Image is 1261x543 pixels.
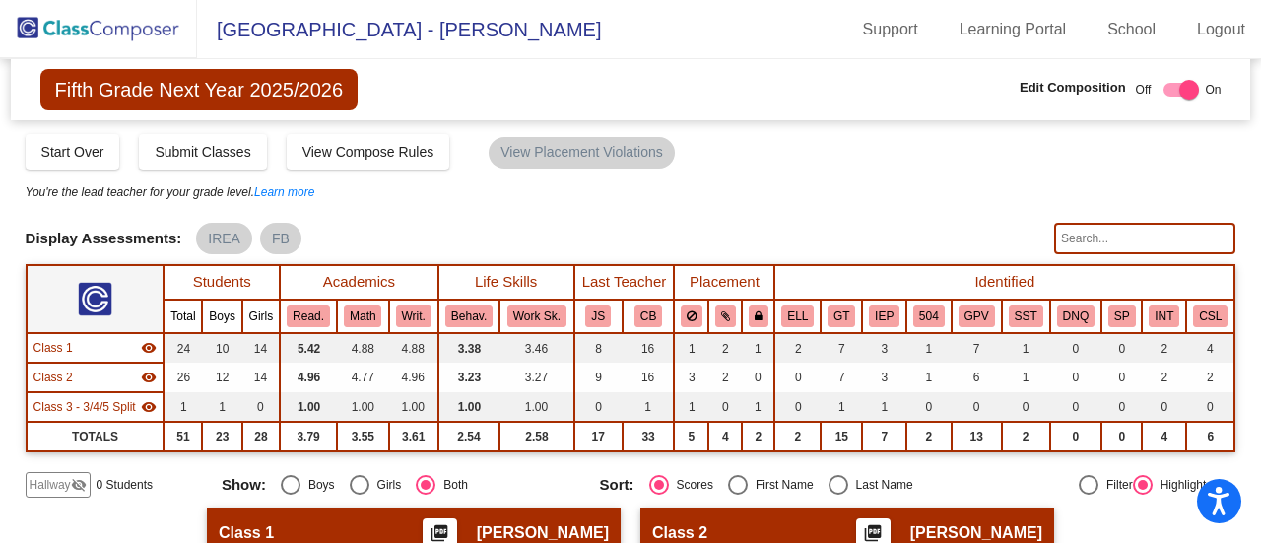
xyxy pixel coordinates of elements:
span: Class 3 - 3/4/5 Split [33,398,136,416]
td: 15 [821,422,862,451]
span: [PERSON_NAME] [477,523,609,543]
td: 17 [574,422,623,451]
button: Work Sk. [507,305,566,327]
mat-icon: visibility [141,370,157,385]
td: 2 [708,363,742,392]
th: Counseling [1186,300,1234,333]
mat-chip: View Placement Violations [489,137,674,169]
span: [PERSON_NAME] [910,523,1042,543]
td: 3 [862,333,906,363]
span: Submit Classes [155,144,250,160]
td: 3 [674,363,708,392]
td: 0 [1101,333,1142,363]
td: 1 [164,392,202,422]
th: Life Skills [438,265,574,300]
td: 9 [574,363,623,392]
td: 12 [202,363,241,392]
th: Individualized Education Plan [862,300,906,333]
td: 1 [742,333,774,363]
td: 2.54 [438,422,500,451]
td: 2 [774,333,821,363]
div: Boys [300,476,335,494]
div: First Name [748,476,814,494]
button: JS [585,305,611,327]
mat-radio-group: Select an option [600,475,963,495]
td: 4.88 [389,333,438,363]
button: Math [344,305,381,327]
td: 28 [242,422,280,451]
span: Off [1136,81,1152,99]
td: 3.38 [438,333,500,363]
th: Total [164,300,202,333]
td: 1 [1002,333,1050,363]
button: Writ. [396,305,431,327]
span: Display Assessments: [26,230,182,247]
td: 3.79 [280,422,337,451]
td: 8 [574,333,623,363]
th: Placement [674,265,774,300]
th: SST/MTSS [1002,300,1050,333]
td: 2 [742,422,774,451]
td: 16 [623,333,675,363]
td: 3.61 [389,422,438,451]
td: 4.88 [337,333,388,363]
td: Scott Meenzhuber - No Class Name [27,363,165,392]
div: Filter [1098,476,1133,494]
td: 4 [1142,422,1186,451]
span: Edit Composition [1020,78,1126,98]
td: 10 [202,333,241,363]
td: 2 [906,422,952,451]
button: Behav. [445,305,493,327]
td: 2 [774,422,821,451]
td: 0 [774,363,821,392]
span: Fifth Grade Next Year 2025/2026 [40,69,358,110]
td: 4.96 [389,363,438,392]
td: 1 [742,392,774,422]
td: 6 [952,363,1002,392]
td: 5 [674,422,708,451]
td: 6 [1186,422,1234,451]
td: 0 [1186,392,1234,422]
td: 1.00 [280,392,337,422]
td: 14 [242,333,280,363]
td: 24 [164,333,202,363]
div: Both [435,476,468,494]
th: Speech [1101,300,1142,333]
td: Sarah Starr - TLC [27,392,165,422]
td: 1 [1002,363,1050,392]
th: Keep away students [674,300,708,333]
td: 0 [1142,392,1186,422]
td: 1 [821,392,862,422]
td: 0 [1050,363,1101,392]
td: 0 [1050,392,1101,422]
span: Class 2 [652,523,707,543]
th: Jackie Skrmetti [574,300,623,333]
span: [GEOGRAPHIC_DATA] - [PERSON_NAME] [197,14,601,45]
th: Cynthia Boatenhamer [623,300,675,333]
span: Class 1 [219,523,274,543]
th: Good Parent Volunteer [952,300,1002,333]
td: 0 [574,392,623,422]
td: 1.00 [389,392,438,422]
th: Did not Qualify for RSP [1050,300,1101,333]
td: 13 [952,422,1002,451]
button: ELL [781,305,814,327]
span: Hallway [30,476,71,494]
span: Class 2 [33,369,73,386]
td: 0 [1101,392,1142,422]
td: TOTALS [27,422,165,451]
th: English Language Learner [774,300,821,333]
span: Class 1 [33,339,73,357]
td: 51 [164,422,202,451]
td: 1.00 [499,392,573,422]
td: 0 [774,392,821,422]
td: 7 [821,333,862,363]
td: Stacie Vanderlei - No Class Name [27,333,165,363]
td: 2 [1002,422,1050,451]
a: School [1092,14,1171,45]
div: Scores [669,476,713,494]
td: 2 [708,333,742,363]
button: CSL [1193,305,1228,327]
td: 4 [708,422,742,451]
th: Keep with teacher [742,300,774,333]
